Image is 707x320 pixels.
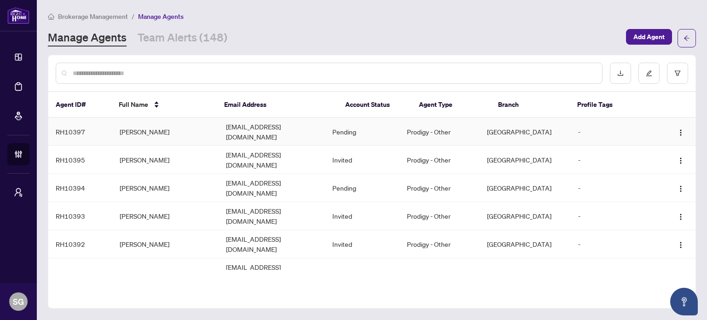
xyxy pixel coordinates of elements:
[219,258,325,286] td: [EMAIL_ADDRESS][DOMAIN_NAME]
[112,230,219,258] td: [PERSON_NAME]
[480,118,571,146] td: [GEOGRAPHIC_DATA]
[400,202,479,230] td: Prodigy - Other
[638,63,660,84] button: edit
[480,174,571,202] td: [GEOGRAPHIC_DATA]
[325,230,400,258] td: Invited
[119,99,148,110] span: Full Name
[646,70,652,76] span: edit
[219,202,325,230] td: [EMAIL_ADDRESS][DOMAIN_NAME]
[480,202,571,230] td: [GEOGRAPHIC_DATA]
[58,12,128,21] span: Brokerage Management
[411,92,491,118] th: Agent Type
[571,118,661,146] td: -
[217,92,337,118] th: Email Address
[480,258,571,286] td: Barrie
[677,213,684,221] img: Logo
[112,118,219,146] td: [PERSON_NAME]
[325,258,400,286] td: Active
[14,188,23,197] span: user-switch
[138,30,227,47] a: Team Alerts (148)
[112,202,219,230] td: [PERSON_NAME]
[673,180,688,195] button: Logo
[132,11,134,22] li: /
[673,152,688,167] button: Logo
[48,118,112,146] td: RH10397
[610,63,631,84] button: download
[111,92,217,118] th: Full Name
[48,174,112,202] td: RH10394
[677,185,684,192] img: Logo
[571,174,661,202] td: -
[571,230,661,258] td: -
[219,230,325,258] td: [EMAIL_ADDRESS][DOMAIN_NAME]
[400,118,479,146] td: Prodigy - Other
[48,92,111,118] th: Agent ID#
[677,129,684,136] img: Logo
[400,230,479,258] td: Prodigy - Other
[400,146,479,174] td: Prodigy - Other
[325,202,400,230] td: Invited
[219,146,325,174] td: [EMAIL_ADDRESS][DOMAIN_NAME]
[633,29,665,44] span: Add Agent
[570,92,660,118] th: Profile Tags
[48,13,54,20] span: home
[13,295,24,308] span: SG
[7,7,29,24] img: logo
[112,258,219,286] td: [PERSON_NAME]
[617,70,624,76] span: download
[674,70,681,76] span: filter
[48,146,112,174] td: RH10395
[480,146,571,174] td: [GEOGRAPHIC_DATA]
[571,146,661,174] td: -
[112,174,219,202] td: [PERSON_NAME]
[677,157,684,164] img: Logo
[571,258,661,286] td: -
[219,118,325,146] td: [EMAIL_ADDRESS][DOMAIN_NAME]
[491,92,570,118] th: Branch
[325,174,400,202] td: Pending
[673,237,688,251] button: Logo
[48,230,112,258] td: RH10392
[48,202,112,230] td: RH10393
[684,35,690,41] span: arrow-left
[670,288,698,315] button: Open asap
[677,269,684,277] img: Logo
[626,29,672,45] button: Add Agent
[667,63,688,84] button: filter
[112,146,219,174] td: [PERSON_NAME]
[338,92,411,118] th: Account Status
[400,174,479,202] td: Prodigy - Other
[325,146,400,174] td: Invited
[673,124,688,139] button: Logo
[138,12,184,21] span: Manage Agents
[325,118,400,146] td: Pending
[677,241,684,249] img: Logo
[48,30,127,47] a: Manage Agents
[480,230,571,258] td: [GEOGRAPHIC_DATA]
[571,202,661,230] td: -
[219,174,325,202] td: [EMAIL_ADDRESS][DOMAIN_NAME]
[673,209,688,223] button: Logo
[400,258,479,286] td: Prodigy - Other
[48,258,112,286] td: RH10391
[673,265,688,279] button: Logo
